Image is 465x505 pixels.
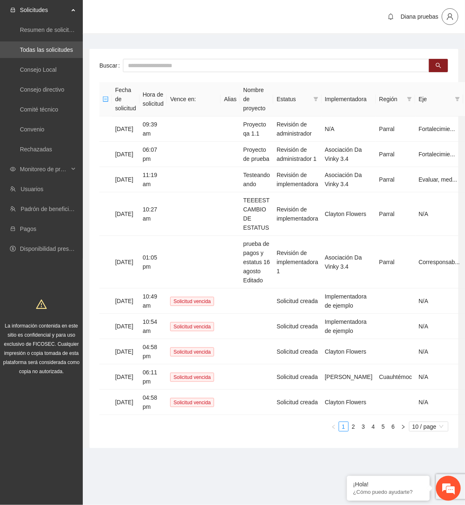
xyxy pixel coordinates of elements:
[322,314,376,339] td: Implementadora de ejemplo
[20,226,36,232] a: Pagos
[273,192,321,236] td: Revisión de implementadora
[415,364,463,390] td: N/A
[20,2,69,18] span: Solicitudes
[407,97,412,102] span: filter
[322,192,376,236] td: Clayton Flowers
[339,422,349,432] li: 1
[273,167,321,192] td: Revisión de implementadora
[378,422,388,432] li: 5
[112,314,140,339] td: [DATE]
[140,167,167,192] td: 11:19 am
[273,289,321,314] td: Solicitud creada
[240,82,274,117] th: Nombre de proyecto
[331,425,336,430] span: left
[322,339,376,364] td: Clayton Flowers
[273,314,321,339] td: Solicitud creada
[415,390,463,415] td: N/A
[442,13,458,20] span: user
[20,46,73,53] a: Todas las solicitudes
[20,27,113,33] a: Resumen de solicitudes por aprobar
[329,422,339,432] button: left
[140,236,167,289] td: 01:05 pm
[313,97,318,102] span: filter
[405,93,414,105] span: filter
[376,236,415,289] td: Parral
[21,186,43,192] a: Usuarios
[409,422,448,432] div: Page Size
[385,13,397,20] span: bell
[20,245,91,252] a: Disponibilidad presupuestal
[322,82,376,117] th: Implementadora
[415,339,463,364] td: N/A
[112,390,140,415] td: [DATE]
[170,297,214,306] span: Solicitud vencida
[401,425,406,430] span: right
[140,339,167,364] td: 04:58 pm
[455,97,460,102] span: filter
[20,146,52,153] a: Rechazadas
[322,364,376,390] td: [PERSON_NAME]
[112,236,140,289] td: [DATE]
[376,364,415,390] td: Cuauhtémoc
[20,106,58,113] a: Comité técnico
[112,167,140,192] td: [DATE]
[376,192,415,236] td: Parral
[322,142,376,167] td: Asociación Da Vinky 3.4
[273,364,321,390] td: Solicitud creada
[167,82,221,117] th: Vence en:
[453,93,462,105] span: filter
[329,422,339,432] li: Previous Page
[359,422,368,431] a: 3
[436,63,441,69] span: search
[369,422,378,431] a: 4
[103,96,108,102] span: minus-square
[140,117,167,142] td: 09:39 am
[322,390,376,415] td: Clayton Flowers
[419,151,455,158] span: Fortalecimie...
[170,347,214,357] span: Solicitud vencida
[379,422,388,431] a: 5
[419,126,455,132] span: Fortalecimie...
[112,339,140,364] td: [DATE]
[429,59,448,72] button: search
[140,82,167,117] th: Hora de solicitud
[36,299,47,310] span: warning
[273,339,321,364] td: Solicitud creada
[140,364,167,390] td: 06:11 pm
[398,422,408,432] li: Next Page
[10,166,16,172] span: eye
[21,206,82,212] a: Padrón de beneficiarios
[10,7,16,13] span: inbox
[140,192,167,236] td: 10:27 am
[20,66,57,73] a: Consejo Local
[322,236,376,289] td: Asociación Da Vinky 3.4
[112,192,140,236] td: [DATE]
[339,422,348,431] a: 1
[412,422,445,431] span: 10 / page
[322,289,376,314] td: Implementadora de ejemplo
[389,422,398,431] a: 6
[376,167,415,192] td: Parral
[349,422,358,431] a: 2
[415,314,463,339] td: N/A
[3,323,80,374] span: La información contenida en este sitio es confidencial y para uso exclusivo de FICOSEC. Cualquier...
[273,142,321,167] td: Revisión de administrador 1
[419,259,460,265] span: Corresponsab...
[221,82,240,117] th: Alias
[140,289,167,314] td: 10:49 am
[369,422,378,432] li: 4
[384,10,398,23] button: bell
[398,422,408,432] button: right
[140,390,167,415] td: 04:58 pm
[140,142,167,167] td: 06:07 pm
[112,142,140,167] td: [DATE]
[277,95,310,104] span: Estatus
[140,314,167,339] td: 10:54 am
[415,289,463,314] td: N/A
[170,373,214,382] span: Solicitud vencida
[419,176,457,183] span: Evaluar, med...
[20,126,44,133] a: Convenio
[170,322,214,331] span: Solicitud vencida
[359,422,369,432] li: 3
[353,481,424,488] div: ¡Hola!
